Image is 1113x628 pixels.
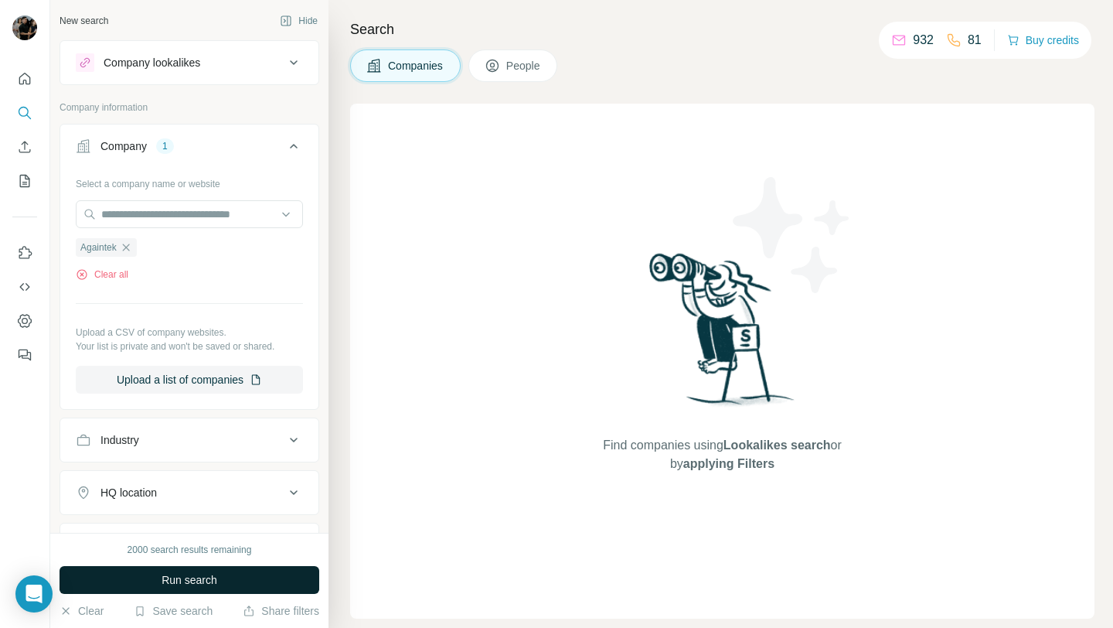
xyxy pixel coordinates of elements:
div: 1 [156,139,174,153]
button: Use Surfe on LinkedIn [12,239,37,267]
h4: Search [350,19,1094,40]
span: Find companies using or by [598,436,846,473]
button: Share filters [243,603,319,619]
p: 81 [968,31,982,49]
img: Surfe Illustration - Woman searching with binoculars [642,249,803,422]
p: 932 [913,31,934,49]
button: Clear all [76,268,128,282]
div: Select a company name or website [76,171,303,191]
span: applying Filters [683,457,774,470]
div: Open Intercom Messenger [15,575,53,613]
button: Dashboard [12,307,37,335]
p: Upload a CSV of company websites. [76,326,303,340]
span: People [506,58,542,73]
button: Company lookalikes [60,44,318,81]
div: HQ location [100,485,157,500]
button: Search [12,99,37,127]
button: Save search [134,603,213,619]
button: Clear [60,603,104,619]
button: My lists [12,167,37,195]
button: Run search [60,566,319,594]
button: Quick start [12,65,37,93]
button: HQ location [60,474,318,511]
span: Againtek [80,241,117,254]
span: Run search [162,572,217,588]
button: Use Surfe API [12,273,37,301]
img: Surfe Illustration - Stars [723,166,862,305]
button: Hide [269,9,328,32]
button: Buy credits [1007,29,1079,51]
button: Industry [60,422,318,459]
button: Enrich CSV [12,133,37,161]
span: Lookalikes search [723,439,831,452]
p: Your list is private and won't be saved or shared. [76,340,303,353]
div: Industry [100,432,139,448]
img: Avatar [12,15,37,40]
button: Feedback [12,341,37,369]
span: Companies [388,58,444,73]
button: Annual revenue ($) [60,527,318,564]
div: Company lookalikes [104,55,200,70]
div: 2000 search results remaining [128,543,252,557]
p: Company information [60,101,319,114]
div: New search [60,14,108,28]
button: Company1 [60,128,318,171]
button: Upload a list of companies [76,366,303,394]
div: Company [100,138,147,154]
